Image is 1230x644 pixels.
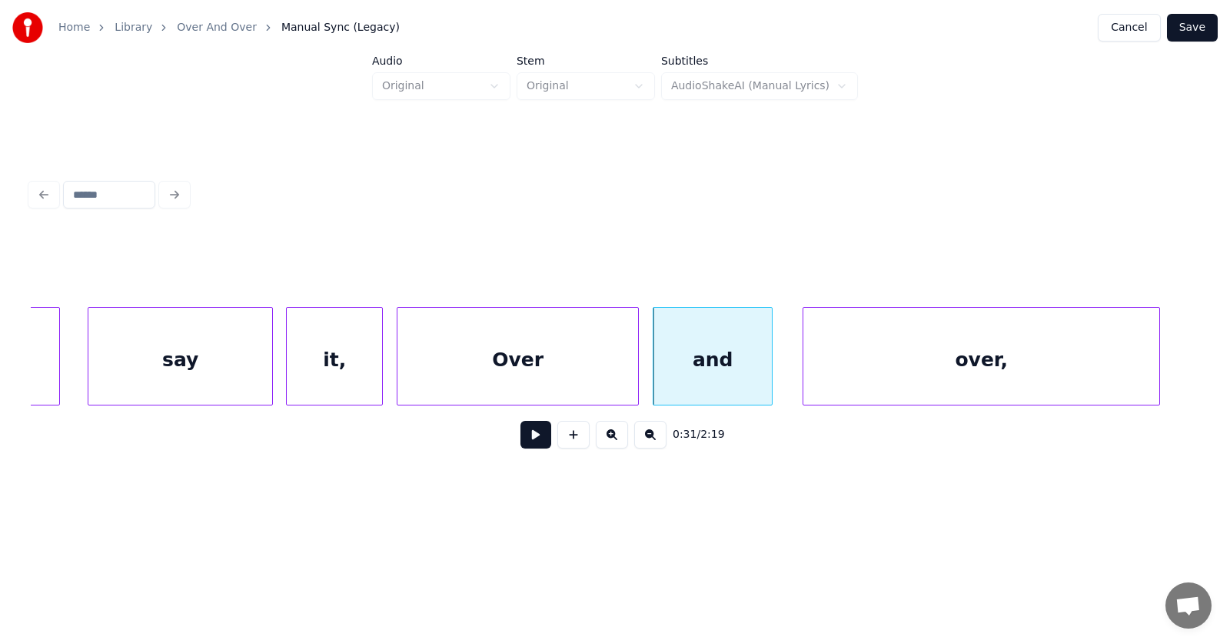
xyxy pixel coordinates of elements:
span: 2:19 [700,427,724,442]
a: Library [115,20,152,35]
button: Cancel [1098,14,1160,42]
a: Open chat [1165,582,1212,629]
a: Over And Over [177,20,257,35]
span: Manual Sync (Legacy) [281,20,400,35]
nav: breadcrumb [58,20,400,35]
label: Audio [372,55,510,66]
a: Home [58,20,90,35]
span: 0:31 [673,427,696,442]
label: Stem [517,55,655,66]
div: / [673,427,710,442]
img: youka [12,12,43,43]
button: Save [1167,14,1218,42]
label: Subtitles [661,55,858,66]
